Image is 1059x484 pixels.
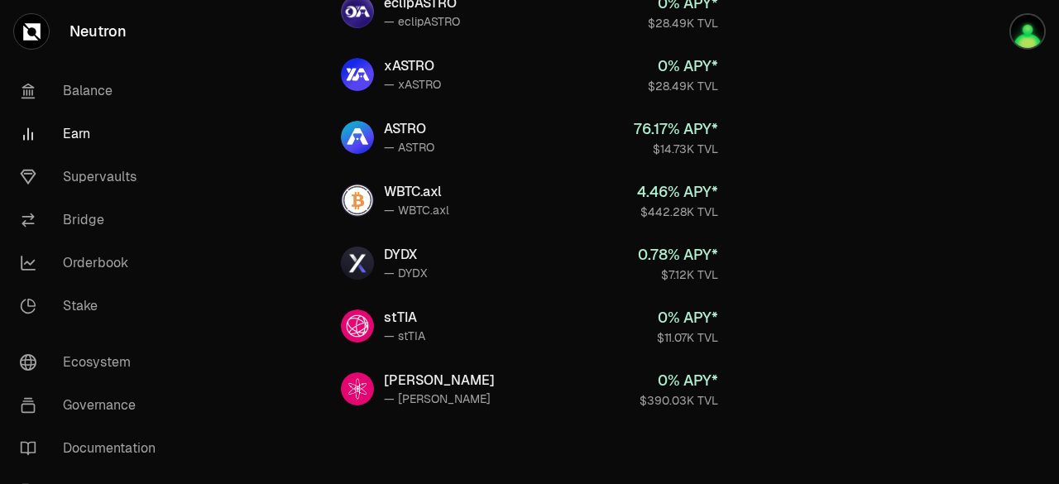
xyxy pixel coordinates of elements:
div: — WBTC.axl [384,202,449,218]
div: — stTIA [384,328,425,344]
a: Documentation [7,427,179,470]
div: $390.03K TVL [640,392,718,409]
a: Stake [7,285,179,328]
img: DYDX [341,247,374,280]
a: Governance [7,384,179,427]
img: WBTC.axl [341,184,374,217]
div: 4.46 % APY* [637,180,718,204]
div: — eclipASTRO [384,13,460,30]
img: xASTRO [341,58,374,91]
img: stTIA [341,309,374,343]
div: xASTRO [384,56,441,76]
div: — ASTRO [384,139,434,156]
a: DYDXDYDX— DYDX0.78% APY*$7.12K TVL [328,233,731,293]
div: — DYDX [384,265,427,281]
div: 0 % APY* [648,55,718,78]
div: — xASTRO [384,76,441,93]
div: 0 % APY* [640,369,718,392]
img: ASTRO [341,121,374,154]
div: WBTC.axl [384,182,449,202]
div: ASTRO [384,119,434,139]
div: DYDX [384,245,427,265]
img: Dannyarch [1009,13,1046,50]
div: $14.73K TVL [634,141,718,157]
div: $28.49K TVL [648,15,718,31]
a: xASTROxASTRO— xASTRO0% APY*$28.49K TVL [328,45,731,104]
a: stTIAstTIA— stTIA0% APY*$11.07K TVL [328,296,731,356]
img: stATOM [341,372,374,405]
div: 76.17 % APY* [634,117,718,141]
a: Supervaults [7,156,179,199]
div: 0 % APY* [657,306,718,329]
div: 0.78 % APY* [638,243,718,266]
a: ASTROASTRO— ASTRO76.17% APY*$14.73K TVL [328,108,731,167]
div: $7.12K TVL [638,266,718,283]
a: Bridge [7,199,179,242]
div: stTIA [384,308,425,328]
div: $28.49K TVL [648,78,718,94]
div: — [PERSON_NAME] [384,391,495,407]
div: $11.07K TVL [657,329,718,346]
div: $442.28K TVL [637,204,718,220]
div: [PERSON_NAME] [384,371,495,391]
a: Earn [7,113,179,156]
a: Orderbook [7,242,179,285]
a: Balance [7,69,179,113]
a: WBTC.axlWBTC.axl— WBTC.axl4.46% APY*$442.28K TVL [328,170,731,230]
a: Ecosystem [7,341,179,384]
a: stATOM[PERSON_NAME]— [PERSON_NAME]0% APY*$390.03K TVL [328,359,731,419]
